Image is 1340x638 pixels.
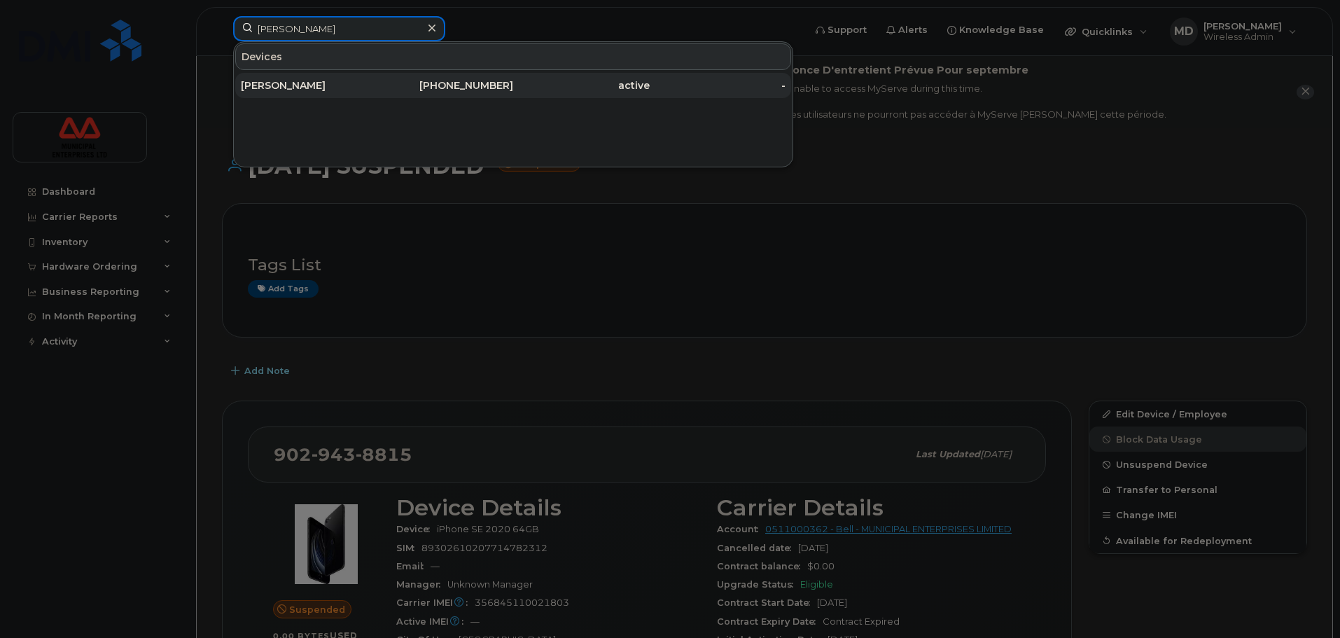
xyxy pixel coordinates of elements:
[650,78,786,92] div: -
[513,78,650,92] div: active
[377,78,514,92] div: [PHONE_NUMBER]
[235,73,791,98] a: [PERSON_NAME][PHONE_NUMBER]active-
[235,43,791,70] div: Devices
[241,79,326,92] span: [PERSON_NAME]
